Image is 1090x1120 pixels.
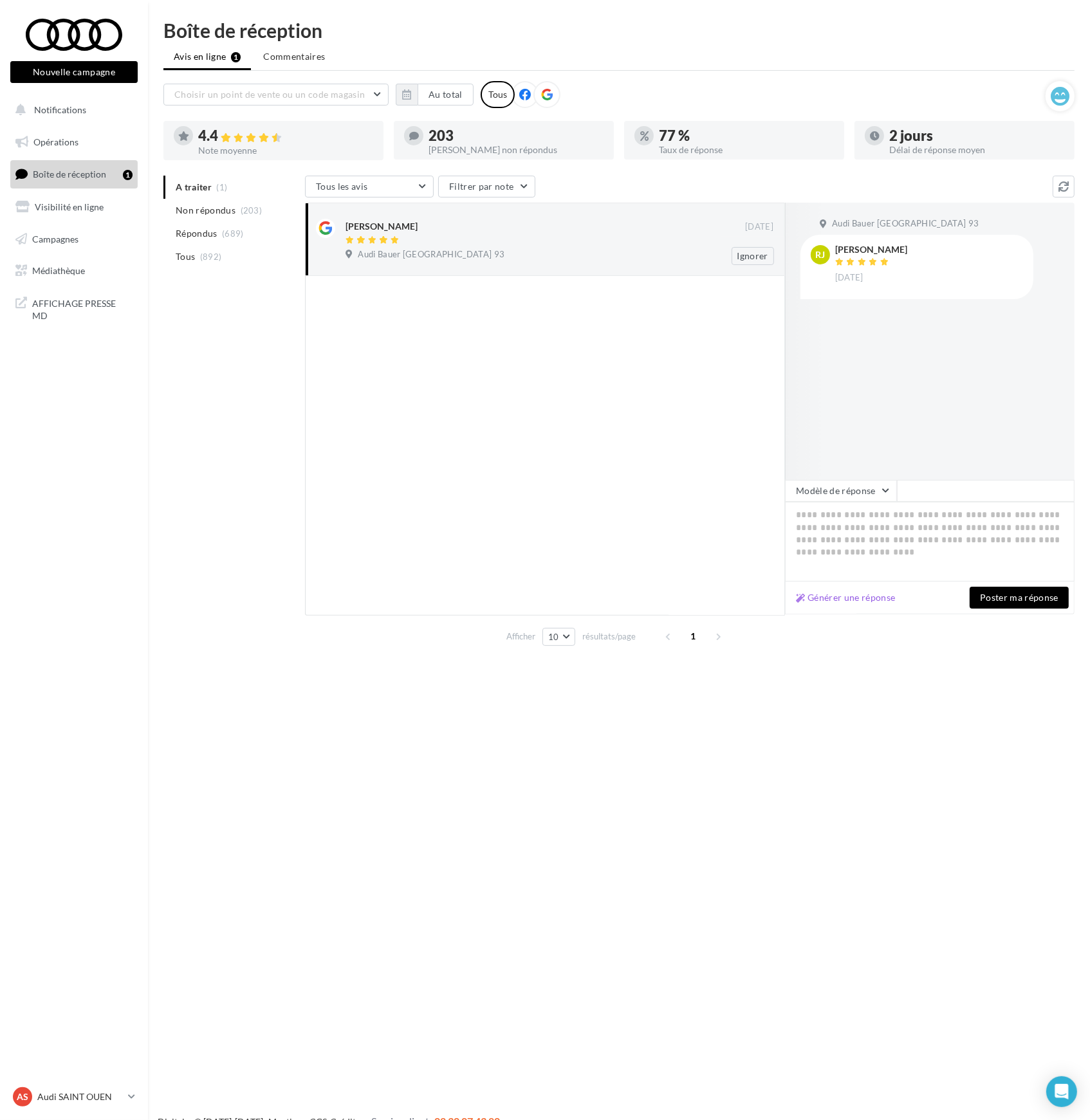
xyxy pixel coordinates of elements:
[582,630,636,643] span: résultats/page
[17,1090,28,1103] span: AS
[396,84,474,106] button: Au total
[33,169,106,179] span: Boîte de réception
[200,252,222,262] span: (892)
[305,176,434,197] button: Tous les avis
[32,233,79,244] span: Campagnes
[429,129,604,143] div: 203
[346,220,418,233] div: [PERSON_NAME]
[832,218,979,230] span: Audi Bauer [GEOGRAPHIC_DATA] 93
[123,170,133,180] div: 1
[33,136,79,147] span: Opérations
[263,50,325,63] span: Commentaires
[745,221,773,233] span: [DATE]
[8,226,140,253] a: Campagnes
[10,61,138,83] button: Nouvelle campagne
[198,129,373,143] div: 4.4
[1046,1076,1077,1107] div: Open Intercom Messenger
[418,84,474,106] button: Au total
[10,1085,138,1109] a: AS Audi SAINT OUEN
[542,628,575,646] button: 10
[37,1090,123,1103] p: Audi SAINT OUEN
[316,181,368,192] span: Tous les avis
[8,96,135,124] button: Notifications
[835,245,907,254] div: [PERSON_NAME]
[970,587,1069,609] button: Poster ma réponse
[835,272,864,284] span: [DATE]
[198,146,373,155] div: Note moyenne
[34,104,86,115] span: Notifications
[176,227,217,240] span: Répondus
[222,228,244,239] span: (689)
[438,176,535,197] button: Filtrer par note
[889,145,1064,154] div: Délai de réponse moyen
[506,630,535,643] span: Afficher
[8,257,140,284] a: Médiathèque
[683,626,704,647] span: 1
[791,590,901,605] button: Générer une réponse
[32,265,85,276] span: Médiathèque
[732,247,774,265] button: Ignorer
[163,84,389,106] button: Choisir un point de vente ou un code magasin
[659,145,834,154] div: Taux de réponse
[548,632,559,642] span: 10
[176,250,195,263] span: Tous
[8,129,140,156] a: Opérations
[816,248,826,261] span: RJ
[35,201,104,212] span: Visibilité en ligne
[241,205,263,216] span: (203)
[176,204,236,217] span: Non répondus
[358,249,504,261] span: Audi Bauer [GEOGRAPHIC_DATA] 93
[429,145,604,154] div: [PERSON_NAME] non répondus
[8,160,140,188] a: Boîte de réception1
[659,129,834,143] div: 77 %
[481,81,515,108] div: Tous
[8,289,140,327] a: AFFICHAGE PRESSE MD
[163,21,1075,40] div: Boîte de réception
[785,480,897,502] button: Modèle de réponse
[889,129,1064,143] div: 2 jours
[32,295,133,322] span: AFFICHAGE PRESSE MD
[8,194,140,221] a: Visibilité en ligne
[174,89,365,100] span: Choisir un point de vente ou un code magasin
